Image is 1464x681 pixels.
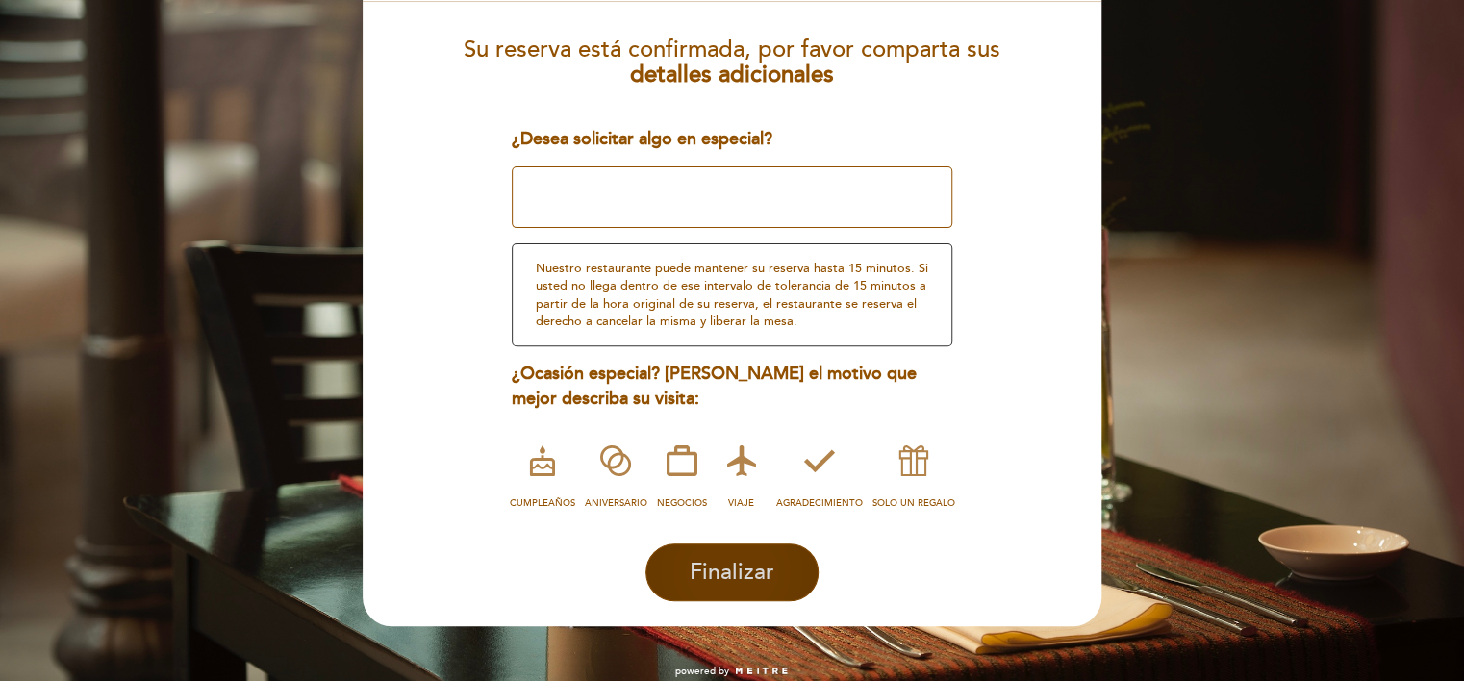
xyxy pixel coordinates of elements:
span: NEGOCIOS [656,497,706,509]
b: detalles adicionales [630,61,834,88]
span: VIAJE [728,497,754,509]
div: ¿Ocasión especial? [PERSON_NAME] el motivo que mejor describa su visita: [512,362,953,411]
span: ANIVERSARIO [585,497,647,509]
img: MEITRE [734,667,789,676]
div: Nuestro restaurante puede mantener su reserva hasta 15 minutos. Si usted no llega dentro de ese i... [512,243,953,346]
button: Finalizar [645,543,819,601]
span: Su reserva está confirmada, por favor comparta sus [464,36,1000,63]
span: SOLO UN REGALO [871,497,954,509]
span: Finalizar [690,559,774,586]
span: powered by [675,665,729,678]
span: AGRADECIMIENTO [775,497,862,509]
div: ¿Desea solicitar algo en especial? [512,127,953,152]
a: powered by [675,665,789,678]
span: CUMPLEAÑOS [510,497,575,509]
